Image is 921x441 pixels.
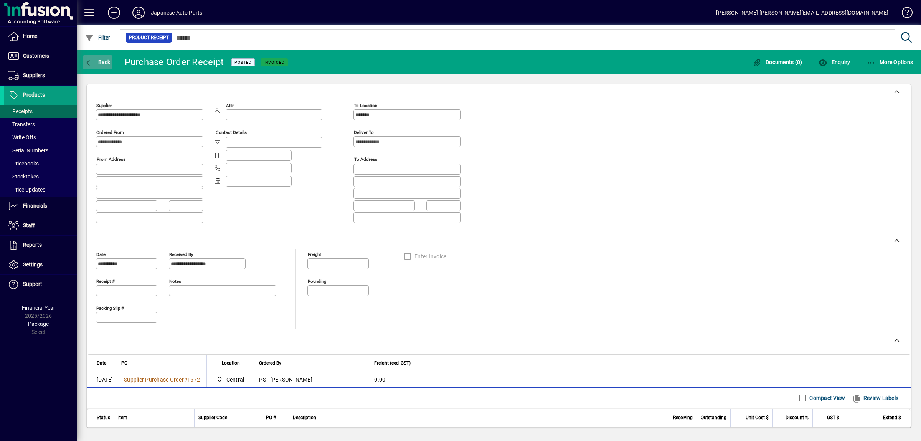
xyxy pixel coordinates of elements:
a: Receipts [4,105,77,118]
span: Back [85,59,111,65]
span: PO # [266,413,276,422]
span: Invoiced [264,60,285,65]
button: Add [102,6,126,20]
a: Pricebooks [4,157,77,170]
a: Settings [4,255,77,274]
a: Suppliers [4,66,77,85]
span: Product Receipt [129,34,169,41]
mat-label: Receipt # [96,278,115,284]
span: 1672 [187,377,200,383]
span: Freight (excl GST) [374,359,411,367]
mat-label: Supplier [96,103,112,108]
span: Settings [23,261,43,268]
a: Transfers [4,118,77,131]
span: Staff [23,222,35,228]
button: Documents (0) [751,55,804,69]
span: Item [118,413,127,422]
span: Central [215,375,247,384]
label: Compact View [808,394,845,402]
span: Stocktakes [8,173,39,180]
span: Discount % [786,413,809,422]
mat-label: Attn [226,103,234,108]
mat-label: Deliver To [354,130,374,135]
span: GST $ [827,413,839,422]
button: Filter [83,31,112,45]
mat-label: Freight [308,251,321,257]
button: Review Labels [849,391,901,405]
button: Back [83,55,112,69]
span: Description [293,413,316,422]
span: Supplier Code [198,413,227,422]
span: Products [23,92,45,98]
div: [PERSON_NAME] [PERSON_NAME][EMAIL_ADDRESS][DOMAIN_NAME] [716,7,888,19]
a: Staff [4,216,77,235]
span: Support [23,281,42,287]
span: Filter [85,35,111,41]
mat-label: Received by [169,251,193,257]
span: Suppliers [23,72,45,78]
span: Receipts [8,108,33,114]
a: Write Offs [4,131,77,144]
span: Extend $ [883,413,901,422]
div: Ordered By [259,359,366,367]
mat-label: To location [354,103,377,108]
a: Knowledge Base [896,2,911,26]
span: # [184,377,187,383]
div: Purchase Order Receipt [125,56,224,68]
span: Status [97,413,110,422]
span: Review Labels [852,392,898,404]
mat-label: Packing Slip # [96,305,124,311]
span: Ordered By [259,359,281,367]
a: Financials [4,197,77,216]
span: Receiving [673,413,693,422]
mat-label: Date [96,251,106,257]
span: Enquiry [818,59,850,65]
span: Reports [23,242,42,248]
a: Price Updates [4,183,77,196]
span: Unit Cost $ [746,413,769,422]
span: Financials [23,203,47,209]
a: Serial Numbers [4,144,77,157]
td: PS - [PERSON_NAME] [255,372,370,387]
a: Support [4,275,77,294]
a: Supplier Purchase Order#1672 [121,375,203,384]
button: Enquiry [816,55,852,69]
a: Stocktakes [4,170,77,183]
span: Transfers [8,121,35,127]
a: Home [4,27,77,46]
mat-label: Notes [169,278,181,284]
span: Central [226,376,244,383]
span: Package [28,321,49,327]
app-page-header-button: Back [77,55,119,69]
span: Financial Year [22,305,55,311]
a: Customers [4,46,77,66]
span: Home [23,33,37,39]
span: Pricebooks [8,160,39,167]
mat-label: Rounding [308,278,326,284]
span: Price Updates [8,187,45,193]
span: Location [222,359,240,367]
span: Customers [23,53,49,59]
div: Freight (excl GST) [374,359,901,367]
span: Outstanding [701,413,726,422]
div: Japanese Auto Parts [151,7,202,19]
span: More Options [867,59,913,65]
span: Documents (0) [753,59,802,65]
td: [DATE] [87,372,117,387]
div: Date [97,359,113,367]
span: Supplier Purchase Order [124,377,184,383]
a: Reports [4,236,77,255]
td: 0.00 [370,372,911,387]
span: Date [97,359,106,367]
span: Posted [234,60,252,65]
button: Profile [126,6,151,20]
button: More Options [865,55,915,69]
mat-label: Ordered from [96,130,124,135]
span: Write Offs [8,134,36,140]
span: PO [121,359,127,367]
span: Serial Numbers [8,147,48,154]
div: PO [121,359,203,367]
